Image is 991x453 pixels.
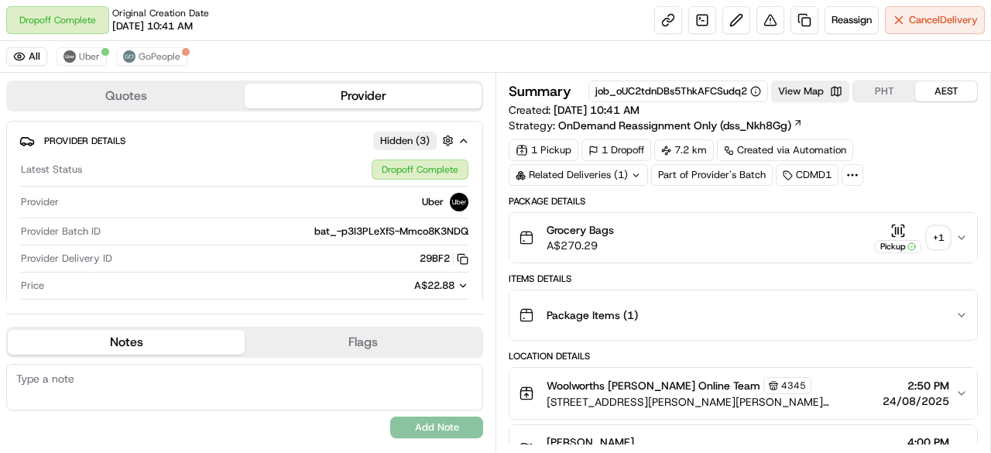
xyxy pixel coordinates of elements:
button: GoPeople [116,47,187,66]
div: Pickup [875,240,921,253]
div: CDMD1 [776,164,838,186]
button: Pickup [875,223,921,253]
button: Pickup+1 [875,223,949,253]
button: AEST [915,81,977,101]
button: Quotes [8,84,245,108]
span: Provider Batch ID [21,225,101,239]
span: Package Items ( 1 ) [547,307,638,323]
span: Created: [509,102,640,118]
button: Woolworths [PERSON_NAME] Online Team4345[STREET_ADDRESS][PERSON_NAME][PERSON_NAME][PERSON_NAME]2:... [509,368,977,419]
span: 2:50 PM [883,378,949,393]
div: + 1 [928,227,949,249]
span: Cancel Delivery [909,13,978,27]
span: 4:00 PM [883,434,949,450]
div: 7.2 km [654,139,714,161]
span: Provider Details [44,135,125,147]
button: Reassign [825,6,879,34]
span: Latest Status [21,163,82,177]
span: [DATE] 10:41 AM [112,19,193,33]
button: A$22.88 [332,279,468,293]
button: All [6,47,47,66]
button: Provider [245,84,482,108]
span: Provider Delivery ID [21,252,112,266]
span: Uber [79,50,100,63]
img: gopeople_logo.png [123,50,135,63]
button: Provider DetailsHidden (3) [19,128,470,153]
span: Original Creation Date [112,7,209,19]
button: Package Items (1) [509,290,977,340]
button: Uber [57,47,107,66]
div: Related Deliveries (1) [509,164,648,186]
a: Created via Automation [717,139,853,161]
span: 24/08/2025 [883,393,949,409]
div: Items Details [509,273,978,285]
button: Grocery BagsA$270.29Pickup+1 [509,213,977,263]
div: Location Details [509,350,978,362]
img: uber-new-logo.jpeg [450,193,468,211]
span: A$22.88 [414,279,454,292]
span: Hidden ( 3 ) [380,134,430,148]
button: job_oUC2tdnDBs5ThkAFCSudq2 [595,84,761,98]
button: Notes [8,330,245,355]
span: OnDemand Reassignment Only (dss_Nkh8Gg) [558,118,791,133]
button: Hidden (3) [373,131,458,150]
a: OnDemand Reassignment Only (dss_Nkh8Gg) [558,118,803,133]
span: A$270.29 [547,238,614,253]
button: PHT [853,81,915,101]
span: GoPeople [139,50,180,63]
button: Flags [245,330,482,355]
img: uber-new-logo.jpeg [63,50,76,63]
span: Grocery Bags [547,222,614,238]
span: Uber [422,195,444,209]
span: Woolworths [PERSON_NAME] Online Team [547,378,760,393]
button: View Map [771,81,849,102]
button: CancelDelivery [885,6,985,34]
span: [PERSON_NAME] [547,434,634,450]
span: Price [21,279,44,293]
span: Reassign [832,13,872,27]
span: 4345 [781,379,806,392]
div: 1 Pickup [509,139,578,161]
span: [DATE] 10:41 AM [554,103,640,117]
div: Package Details [509,195,978,208]
button: 29BF2 [420,252,468,266]
div: Strategy: [509,118,803,133]
span: Provider [21,195,59,209]
div: 1 Dropoff [581,139,651,161]
span: [STREET_ADDRESS][PERSON_NAME][PERSON_NAME][PERSON_NAME] [547,394,876,410]
h3: Summary [509,84,571,98]
span: bat_-p3I3PLeXfS-Mmco8K3NDQ [314,225,468,239]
